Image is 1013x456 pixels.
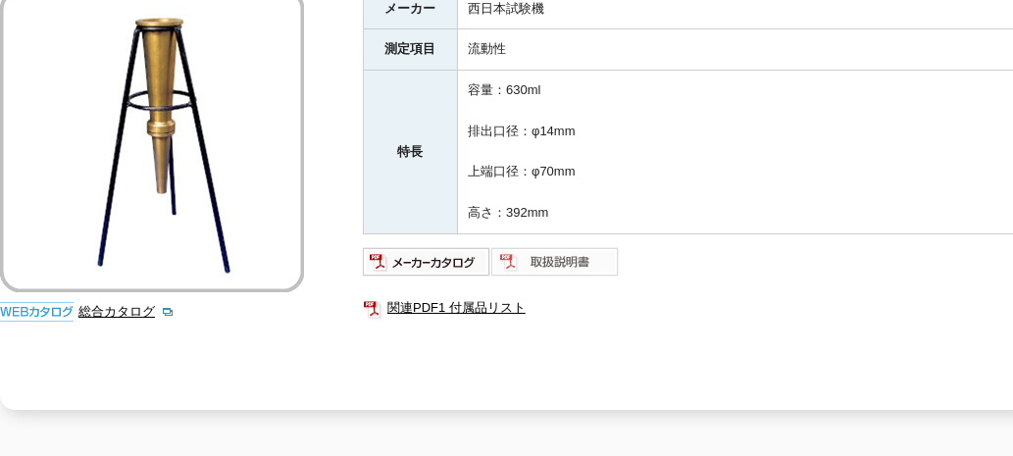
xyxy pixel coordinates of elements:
[491,259,620,274] a: 取扱説明書
[363,246,491,278] img: メーカーカタログ
[363,259,491,274] a: メーカーカタログ
[491,246,620,278] img: 取扱説明書
[78,304,175,319] a: 総合カタログ
[364,71,458,234] th: 特長
[364,29,458,71] th: 測定項目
